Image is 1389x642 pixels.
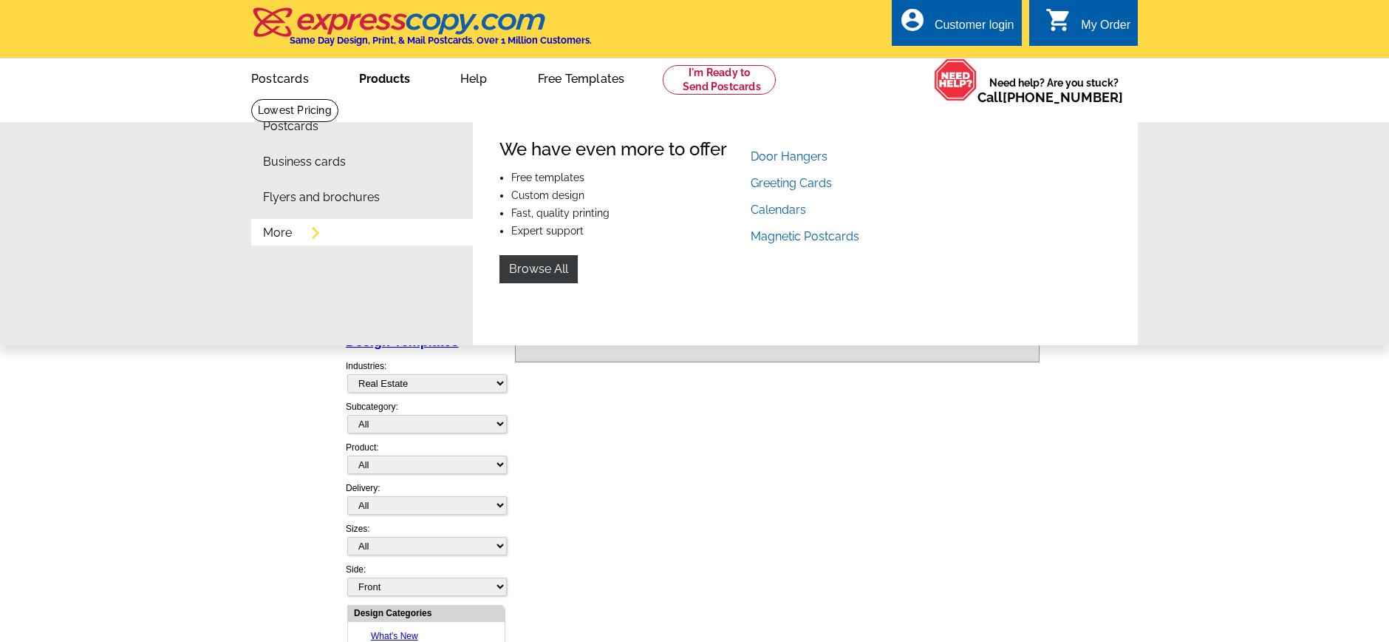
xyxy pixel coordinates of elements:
[348,606,505,620] div: Design Categories
[346,481,505,522] div: Delivery:
[499,139,727,160] h4: We have even more to offer
[290,35,592,46] h4: Same Day Design, Print, & Mail Postcards. Over 1 Million Customers.
[977,89,1123,105] span: Call
[751,229,859,243] a: Magnetic Postcards
[935,18,1014,39] div: Customer login
[263,121,318,132] a: Postcards
[899,16,1014,35] a: account_circle Customer login
[511,208,727,218] li: Fast, quality printing
[346,441,505,481] div: Product:
[346,352,505,400] div: Industries:
[511,172,727,183] li: Free templates
[1081,18,1130,39] div: My Order
[346,563,505,598] div: Side:
[934,58,977,101] img: help
[499,255,578,283] a: Browse All
[346,522,505,563] div: Sizes:
[437,60,511,95] a: Help
[263,227,292,239] a: More
[263,156,346,168] a: Business cards
[346,334,459,349] a: Design Templates
[1093,298,1389,642] iframe: LiveChat chat widget
[511,190,727,200] li: Custom design
[335,60,434,95] a: Products
[514,60,649,95] a: Free Templates
[251,18,592,46] a: Same Day Design, Print, & Mail Postcards. Over 1 Million Customers.
[263,192,380,203] a: Flyers and brochures
[977,75,1130,105] span: Need help? Are you stuck?
[899,7,926,33] i: account_circle
[1045,7,1072,33] i: shopping_cart
[1045,16,1130,35] a: shopping_cart My Order
[1003,89,1123,105] a: [PHONE_NUMBER]
[751,203,806,217] a: Calendars
[511,226,727,236] li: Expert support
[751,149,827,163] a: Door Hangers
[371,631,418,641] a: What's New
[228,60,332,95] a: Postcards
[751,176,832,190] a: Greeting Cards
[346,400,505,441] div: Subcategory:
